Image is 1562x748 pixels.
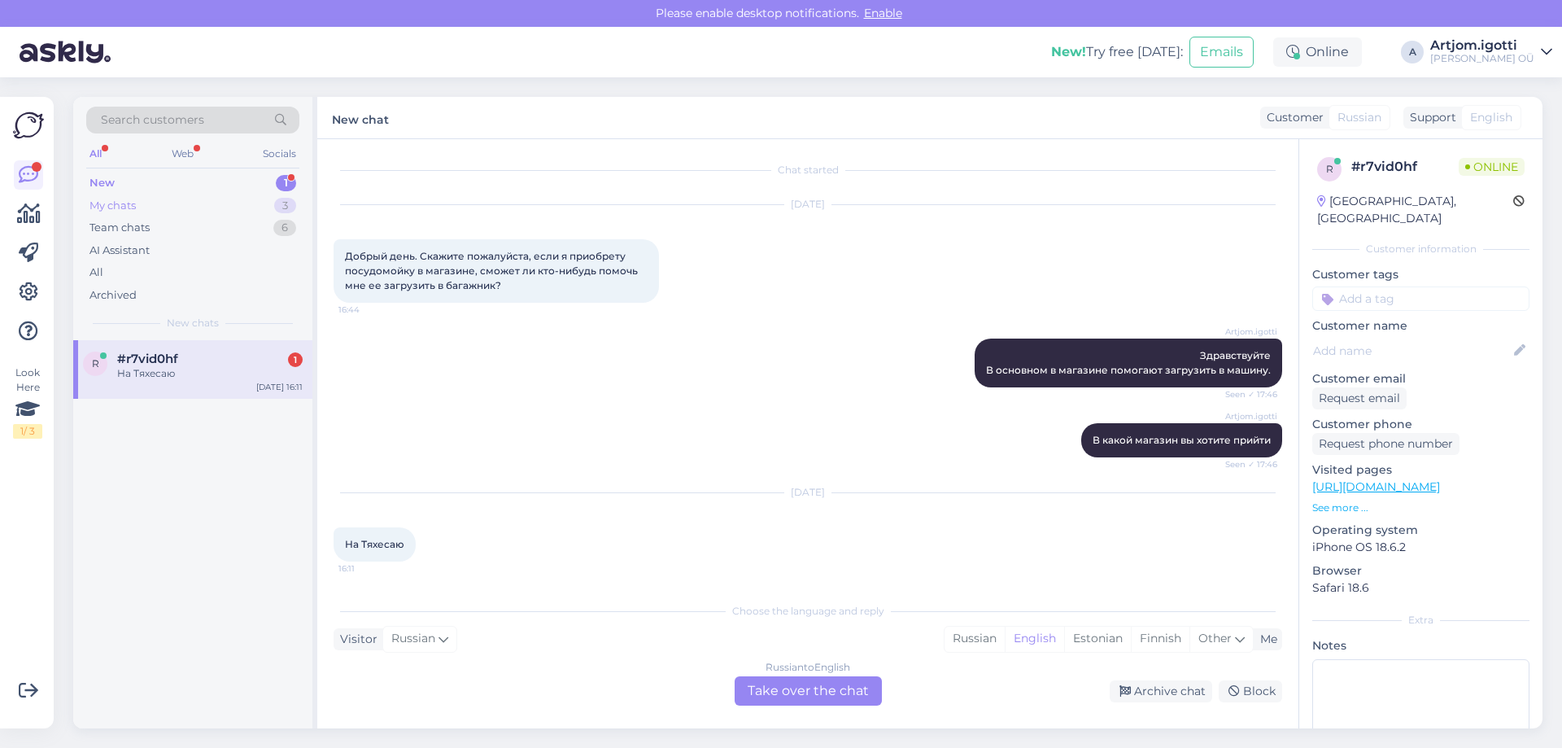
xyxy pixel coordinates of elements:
p: Operating system [1312,522,1529,539]
img: Askly Logo [13,110,44,141]
div: Try free [DATE]: [1051,42,1183,62]
span: New chats [167,316,219,330]
div: Socials [260,143,299,164]
span: Other [1198,631,1232,645]
div: Look Here [13,365,42,439]
span: English [1470,109,1512,126]
input: Add a tag [1312,287,1529,311]
span: Добрый день. Скажите пожалуйста, если я приобрету посудомойку в магазине, сможет ли кто-нибудь по... [345,250,640,291]
div: Estonian [1064,627,1131,651]
span: 16:44 [338,304,399,316]
div: Archived [89,287,137,304]
div: Finnish [1131,627,1189,651]
p: Browser [1312,562,1529,580]
span: Russian [391,630,435,648]
span: r [1326,163,1333,175]
div: Choose the language and reply [334,604,1282,619]
label: New chat [332,107,389,129]
p: Customer name [1312,317,1529,335]
span: Artjom.igotti [1216,326,1277,338]
div: # r7vid0hf [1351,157,1459,177]
p: Customer phone [1312,416,1529,433]
div: Request email [1312,387,1407,409]
div: Archive chat [1110,680,1212,702]
span: 16:11 [338,562,399,575]
b: New! [1051,44,1086,59]
div: AI Assistant [89,243,150,259]
span: #r7vid0hf [117,352,178,366]
div: Take over the chat [735,676,882,706]
div: На Тяхесаю [117,366,303,381]
div: [GEOGRAPHIC_DATA], [GEOGRAPHIC_DATA] [1317,193,1513,227]
div: English [1005,627,1064,651]
div: Customer [1260,109,1324,126]
div: Visitor [334,631,377,648]
div: [DATE] [334,197,1282,212]
span: Enable [859,6,907,20]
span: Russian [1337,109,1381,126]
div: Support [1403,109,1456,126]
div: 1 [288,352,303,367]
div: Block [1219,680,1282,702]
span: В какой магазин вы хотите прийти [1093,434,1271,446]
div: All [86,143,105,164]
span: На Тяхесаю [345,538,404,550]
div: My chats [89,198,136,214]
p: See more ... [1312,501,1529,515]
span: r [92,357,99,370]
div: Request phone number [1312,433,1459,455]
span: Artjom.igotti [1216,410,1277,422]
p: iPhone OS 18.6.2 [1312,539,1529,556]
p: Customer tags [1312,266,1529,283]
div: Online [1273,37,1362,67]
input: Add name [1313,342,1511,360]
div: 3 [274,198,296,214]
p: Customer email [1312,370,1529,387]
p: Notes [1312,637,1529,654]
div: Me [1254,631,1277,648]
div: 6 [273,220,296,236]
div: New [89,175,115,191]
button: Emails [1189,37,1254,68]
span: Search customers [101,112,204,129]
div: Web [168,143,197,164]
a: [URL][DOMAIN_NAME] [1312,479,1440,494]
div: 1 [276,175,296,191]
span: Seen ✓ 17:46 [1216,388,1277,400]
div: Chat started [334,163,1282,177]
div: [DATE] [334,485,1282,500]
div: Artjom.igotti [1430,39,1534,52]
div: A [1401,41,1424,63]
div: Team chats [89,220,150,236]
div: Customer information [1312,242,1529,256]
p: Safari 18.6 [1312,580,1529,597]
div: [PERSON_NAME] OÜ [1430,52,1534,65]
div: [DATE] 16:11 [256,381,303,393]
div: Russian to English [766,660,850,675]
span: Seen ✓ 17:46 [1216,458,1277,470]
div: Russian [945,627,1005,651]
div: All [89,265,103,281]
div: Extra [1312,613,1529,628]
a: Artjom.igotti[PERSON_NAME] OÜ [1430,39,1552,65]
p: Visited pages [1312,461,1529,479]
span: Online [1459,158,1525,176]
div: 1 / 3 [13,424,42,439]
